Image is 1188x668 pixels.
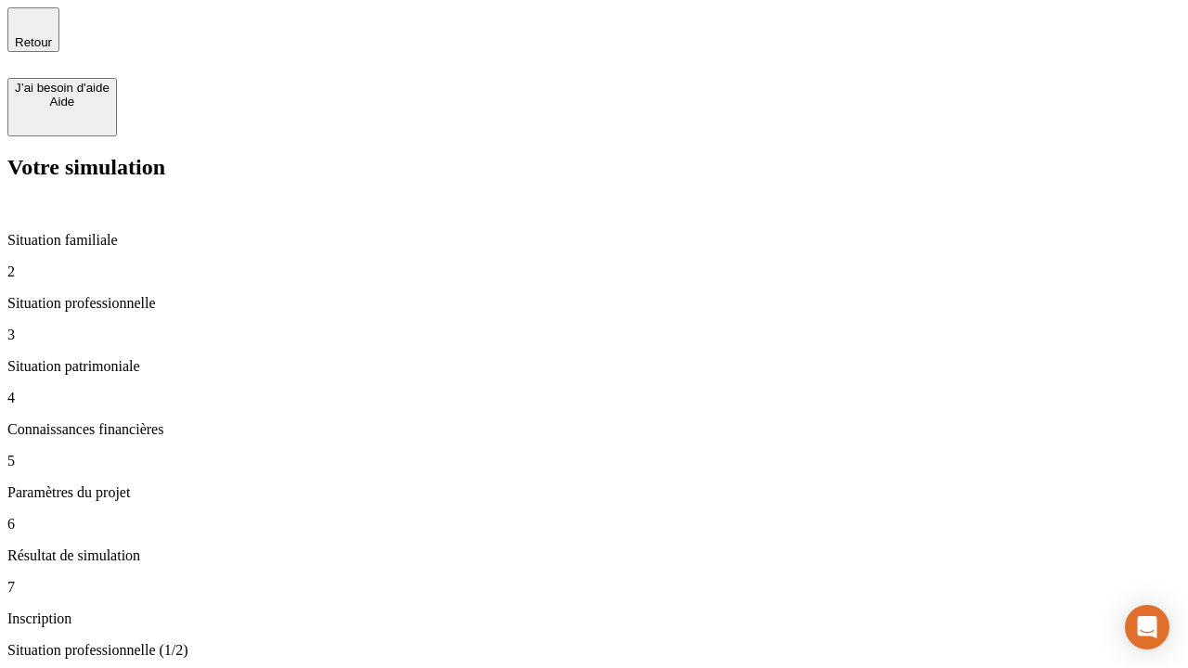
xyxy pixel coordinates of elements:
p: 4 [7,390,1181,406]
p: Paramètres du projet [7,484,1181,501]
p: Résultat de simulation [7,547,1181,564]
div: J’ai besoin d'aide [15,81,110,95]
p: 6 [7,516,1181,533]
span: Retour [15,35,52,49]
p: Situation patrimoniale [7,358,1181,375]
p: Situation professionnelle (1/2) [7,642,1181,659]
p: 3 [7,327,1181,343]
h2: Votre simulation [7,155,1181,180]
button: Retour [7,7,59,52]
p: 2 [7,263,1181,280]
p: Inscription [7,610,1181,627]
p: Situation professionnelle [7,295,1181,312]
button: J’ai besoin d'aideAide [7,78,117,136]
p: 5 [7,453,1181,469]
div: Aide [15,95,110,109]
p: 7 [7,579,1181,596]
p: Situation familiale [7,232,1181,249]
div: Open Intercom Messenger [1125,605,1169,649]
p: Connaissances financières [7,421,1181,438]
